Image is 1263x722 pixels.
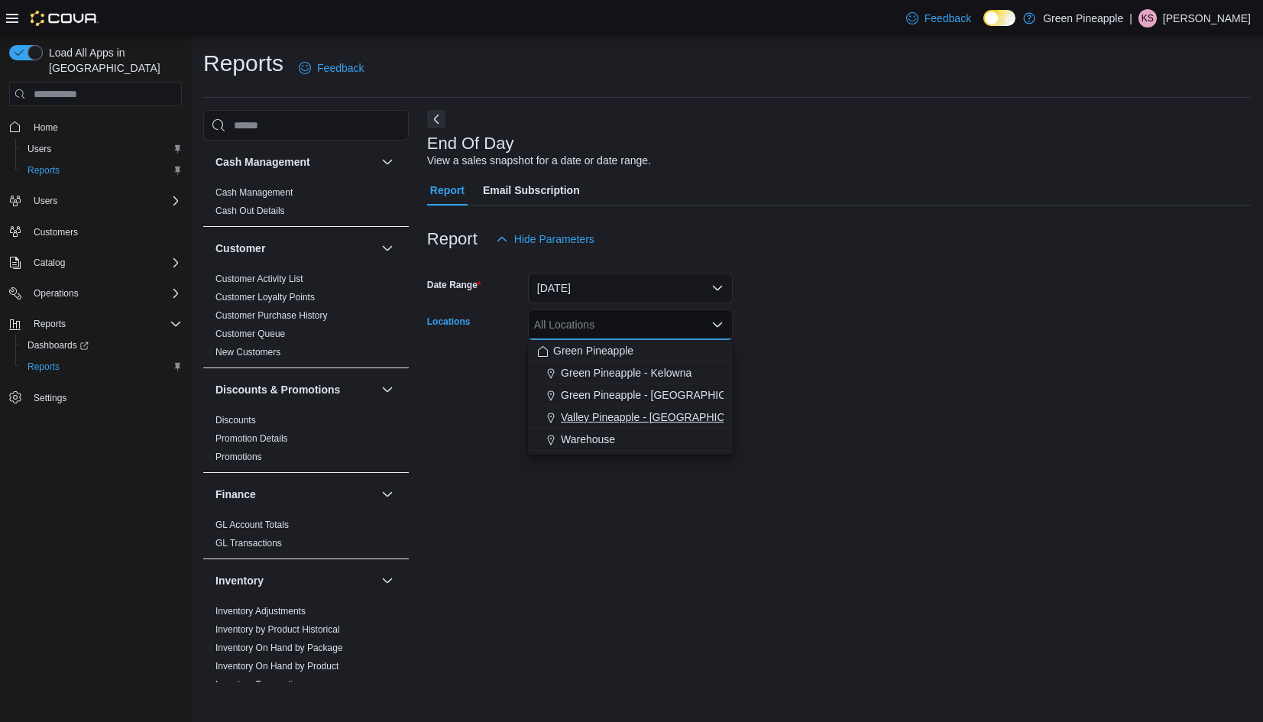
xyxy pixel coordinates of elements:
a: Home [28,118,64,137]
span: Hide Parameters [514,231,594,247]
span: Users [28,143,51,155]
span: Report [430,175,465,206]
button: Finance [378,485,397,503]
button: Reports [15,356,188,377]
h3: Cash Management [215,154,310,170]
button: Operations [3,283,188,304]
a: Customer Queue [215,329,285,339]
p: [PERSON_NAME] [1163,9,1251,28]
span: Inventory On Hand by Package [215,642,343,654]
span: Feedback [925,11,971,26]
span: Users [21,140,182,158]
span: Home [28,117,182,136]
span: Email Subscription [483,175,580,206]
a: Inventory Adjustments [215,606,306,617]
p: Green Pineapple [1043,9,1123,28]
button: Customer [378,239,397,257]
span: Green Pineapple - Kelowna [561,365,691,380]
label: Locations [427,316,471,328]
button: Close list of options [711,319,724,331]
span: Catalog [28,254,182,272]
span: Discounts [215,414,256,426]
span: Customers [28,222,182,241]
a: GL Account Totals [215,520,289,530]
span: Cash Management [215,186,293,199]
span: Promotions [215,451,262,463]
span: Green Pineapple - [GEOGRAPHIC_DATA] [561,387,762,403]
a: Promotions [215,452,262,462]
span: Settings [28,388,182,407]
span: Reports [21,161,182,180]
span: Customers [34,226,78,238]
h3: Discounts & Promotions [215,382,340,397]
h3: End Of Day [427,134,514,153]
a: Customer Purchase History [215,310,328,321]
button: Discounts & Promotions [215,382,375,397]
span: Reports [28,164,60,176]
div: Discounts & Promotions [203,411,409,472]
span: Dashboards [28,339,89,351]
div: Konery Spencer [1138,9,1157,28]
span: Cash Out Details [215,205,285,217]
button: Valley Pineapple - [GEOGRAPHIC_DATA] [528,406,733,429]
h3: Customer [215,241,265,256]
a: Feedback [900,3,977,34]
a: Cash Out Details [215,206,285,216]
button: Home [3,115,188,138]
div: Cash Management [203,183,409,226]
button: Reports [3,313,188,335]
span: Customer Purchase History [215,309,328,322]
a: Inventory On Hand by Product [215,661,338,672]
button: Next [427,110,445,128]
span: Inventory by Product Historical [215,623,340,636]
span: Users [28,192,182,210]
span: Feedback [317,60,364,76]
a: Promotion Details [215,433,288,444]
div: Choose from the following options [528,340,733,451]
a: New Customers [215,347,280,358]
a: Discounts [215,415,256,426]
a: Customer Activity List [215,274,303,284]
span: Operations [28,284,182,303]
a: Dashboards [21,336,95,355]
span: Valley Pineapple - [GEOGRAPHIC_DATA] [561,410,760,425]
span: Warehouse [561,432,615,447]
a: Settings [28,389,73,407]
a: GL Transactions [215,538,282,549]
a: Users [21,140,57,158]
a: Inventory by Product Historical [215,624,340,635]
button: Reports [15,160,188,181]
a: Cash Management [215,187,293,198]
a: Customers [28,223,84,241]
label: Date Range [427,279,481,291]
span: GL Transactions [215,537,282,549]
button: Finance [215,487,375,502]
span: Customer Loyalty Points [215,291,315,303]
button: Users [28,192,63,210]
button: Catalog [3,252,188,274]
button: Customer [215,241,375,256]
button: Green Pineapple - Kelowna [528,362,733,384]
span: Reports [34,318,66,330]
button: Operations [28,284,85,303]
button: [DATE] [528,273,733,303]
span: Dark Mode [983,26,984,27]
span: Operations [34,287,79,299]
span: Customer Activity List [215,273,303,285]
button: Users [15,138,188,160]
span: Green Pineapple [553,343,633,358]
button: Catalog [28,254,71,272]
button: Warehouse [528,429,733,451]
span: Catalog [34,257,65,269]
img: Cova [31,11,99,26]
p: | [1129,9,1132,28]
button: Users [3,190,188,212]
span: Reports [28,315,182,333]
span: Reports [28,361,60,373]
h3: Finance [215,487,256,502]
button: Cash Management [378,153,397,171]
h1: Reports [203,48,283,79]
h3: Report [427,230,478,248]
span: Inventory Adjustments [215,605,306,617]
div: View a sales snapshot for a date or date range. [427,153,651,169]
